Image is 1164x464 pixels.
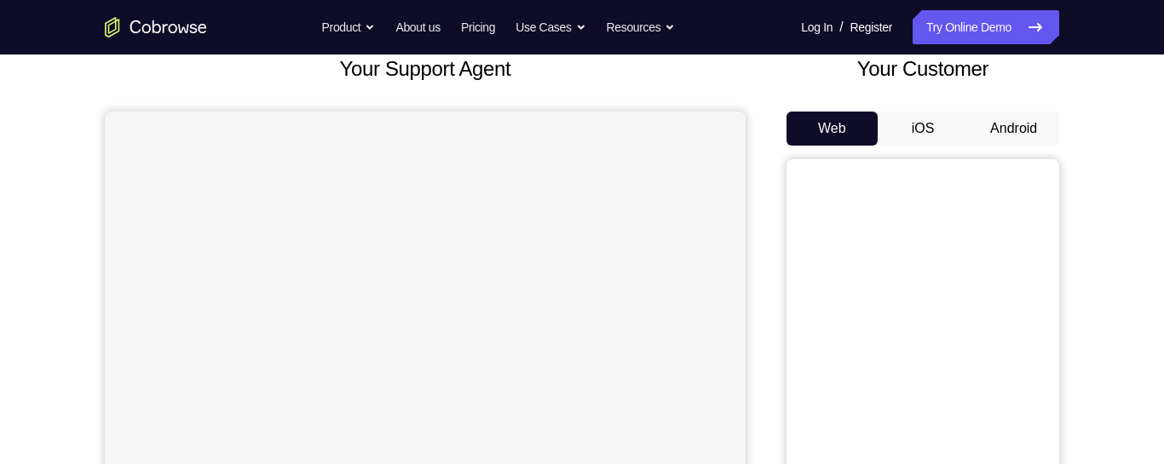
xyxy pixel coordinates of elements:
[322,10,376,44] button: Product
[878,112,969,146] button: iOS
[607,10,676,44] button: Resources
[801,10,833,44] a: Log In
[395,10,440,44] a: About us
[839,17,843,37] span: /
[461,10,495,44] a: Pricing
[105,54,746,84] h2: Your Support Agent
[105,17,207,37] a: Go to the home page
[516,10,585,44] button: Use Cases
[850,10,892,44] a: Register
[787,112,878,146] button: Web
[787,54,1059,84] h2: Your Customer
[968,112,1059,146] button: Android
[913,10,1059,44] a: Try Online Demo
